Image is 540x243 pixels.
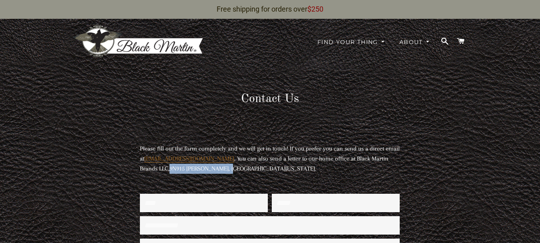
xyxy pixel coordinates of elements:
a: About [393,32,436,53]
img: Black Martin [72,24,204,58]
p: Please fill out the form completely and we will get in touch! If you prefer you can send us a dir... [140,144,400,174]
span: 250 [311,5,323,13]
span: $ [307,5,311,13]
a: [EMAIL_ADDRESS][DOMAIN_NAME] [144,155,234,163]
span: 9N915 [PERSON_NAME], [GEOGRAPHIC_DATA][US_STATE]. [169,165,316,172]
a: Find Your Thing [311,32,392,53]
h1: Contact Us [106,90,434,107]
